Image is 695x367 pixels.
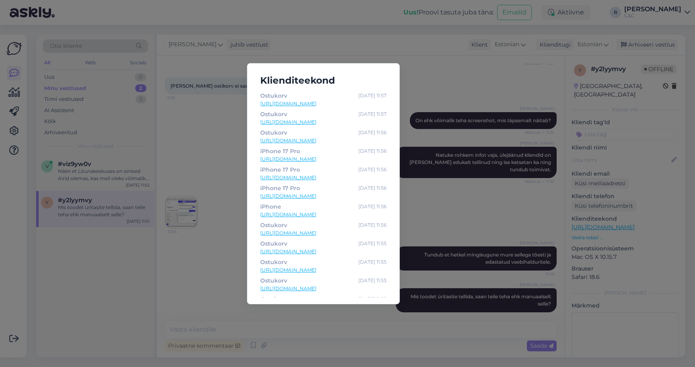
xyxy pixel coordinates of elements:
[260,258,287,267] div: Ostukorv
[358,128,387,137] div: [DATE] 11:56
[260,295,287,303] div: Ostukorv
[260,156,387,163] a: [URL][DOMAIN_NAME]
[260,202,281,211] div: iPhone
[358,165,387,174] div: [DATE] 11:56
[260,211,387,218] a: [URL][DOMAIN_NAME]
[260,147,300,156] div: iPhone 17 Pro
[260,137,387,144] a: [URL][DOMAIN_NAME]
[358,202,387,211] div: [DATE] 11:56
[358,91,387,100] div: [DATE] 11:57
[358,258,387,267] div: [DATE] 11:55
[260,248,387,255] a: [URL][DOMAIN_NAME]
[260,110,287,119] div: Ostukorv
[260,128,287,137] div: Ostukorv
[260,174,387,181] a: [URL][DOMAIN_NAME]
[358,184,387,193] div: [DATE] 11:56
[260,285,387,292] a: [URL][DOMAIN_NAME]
[260,221,287,230] div: Ostukorv
[260,193,387,200] a: [URL][DOMAIN_NAME]
[260,184,300,193] div: iPhone 17 Pro
[358,295,387,303] div: [DATE] 11:53
[260,165,300,174] div: iPhone 17 Pro
[358,221,387,230] div: [DATE] 11:56
[260,100,387,107] a: [URL][DOMAIN_NAME]
[254,73,393,88] h5: Klienditeekond
[260,239,287,248] div: Ostukorv
[260,119,387,126] a: [URL][DOMAIN_NAME]
[358,147,387,156] div: [DATE] 11:56
[260,91,287,100] div: Ostukorv
[260,230,387,237] a: [URL][DOMAIN_NAME]
[358,110,387,119] div: [DATE] 11:57
[260,267,387,274] a: [URL][DOMAIN_NAME]
[260,276,287,285] div: Ostukorv
[358,276,387,285] div: [DATE] 11:53
[358,239,387,248] div: [DATE] 11:55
